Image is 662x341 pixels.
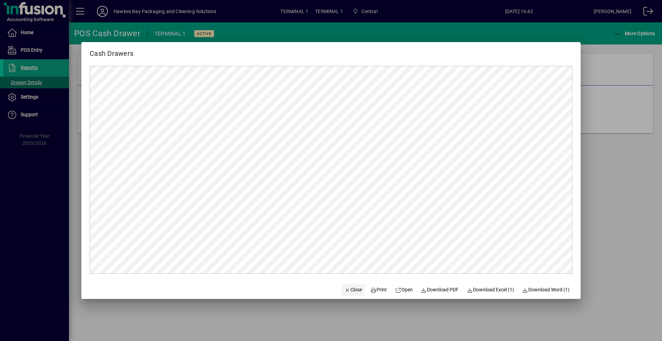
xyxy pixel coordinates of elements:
span: Download Word (1) [522,286,570,293]
button: Download Excel (1) [464,284,517,296]
a: Open [392,284,415,296]
h2: Cash Drawers [81,42,142,59]
span: Open [395,286,413,293]
span: Close [344,286,362,293]
span: Download PDF [421,286,459,293]
button: Print [368,284,390,296]
a: Download PDF [418,284,462,296]
span: Print [370,286,387,293]
button: Download Word (1) [520,284,573,296]
span: Download Excel (1) [467,286,514,293]
button: Close [342,284,365,296]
